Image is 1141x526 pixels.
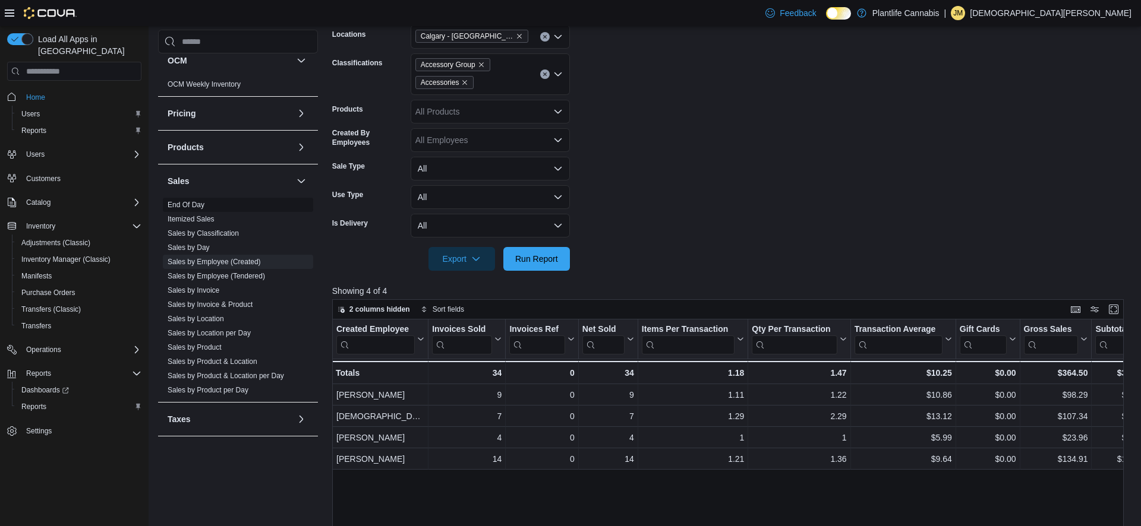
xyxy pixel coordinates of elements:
[17,236,95,250] a: Adjustments (Classic)
[416,302,469,316] button: Sort fields
[12,398,146,415] button: Reports
[872,6,940,20] p: Plantlife Cannabis
[428,247,495,271] button: Export
[21,321,51,331] span: Transfers
[168,385,248,395] span: Sales by Product per Day
[17,383,74,397] a: Dashboards
[854,388,951,402] div: $10.86
[21,255,111,264] span: Inventory Manager (Classic)
[854,324,942,354] div: Transaction Average
[21,385,69,395] span: Dashboards
[432,324,502,354] button: Invoices Sold
[17,252,115,267] a: Inventory Manager (Classic)
[960,388,1016,402] div: $0.00
[294,174,308,188] button: Sales
[1023,324,1078,354] div: Gross Sales
[17,107,141,121] span: Users
[168,315,224,323] a: Sales by Location
[332,104,363,114] label: Products
[168,300,253,309] span: Sales by Invoice & Product
[752,388,846,402] div: 1.22
[509,409,574,423] div: 0
[826,7,851,20] input: Dark Mode
[26,198,51,207] span: Catalog
[168,200,204,210] span: End Of Day
[432,366,502,380] div: 34
[515,253,558,265] span: Run Report
[168,343,222,351] a: Sales by Product
[17,302,141,316] span: Transfers (Classic)
[12,301,146,318] button: Transfers (Classic)
[21,343,141,357] span: Operations
[12,318,146,334] button: Transfers
[168,214,215,224] span: Itemized Sales
[411,185,570,209] button: All
[336,430,424,445] div: [PERSON_NAME]
[415,30,528,43] span: Calgary - Harvest Hills
[158,198,318,402] div: Sales
[854,430,951,445] div: $5.99
[2,341,146,358] button: Operations
[503,247,570,271] button: Run Report
[411,214,570,237] button: All
[168,243,210,252] span: Sales by Day
[17,286,80,300] a: Purchase Orders
[421,30,513,42] span: Calgary - [GEOGRAPHIC_DATA]
[752,366,846,380] div: 1.47
[21,423,141,438] span: Settings
[168,357,257,366] a: Sales by Product & Location
[12,235,146,251] button: Adjustments (Classic)
[582,324,634,354] button: Net Sold
[436,247,488,271] span: Export
[168,55,187,66] h3: OCM
[509,324,565,335] div: Invoices Ref
[336,366,424,380] div: Totals
[168,201,204,209] a: End Of Day
[26,93,45,102] span: Home
[17,319,141,333] span: Transfers
[168,80,241,88] a: OCM Weekly Inventory
[854,324,951,354] button: Transaction Average
[21,147,49,161] button: Users
[332,161,365,171] label: Sale Type
[432,324,492,354] div: Invoices Sold
[12,382,146,398] a: Dashboards
[168,243,210,252] a: Sales by Day
[336,324,415,354] div: Created Employee
[21,288,75,297] span: Purchase Orders
[21,195,141,210] span: Catalog
[294,140,308,154] button: Products
[17,400,141,414] span: Reports
[854,409,951,423] div: $13.12
[332,218,368,228] label: Is Delivery
[960,409,1016,423] div: $0.00
[332,285,1131,297] p: Showing 4 of 4
[553,135,563,145] button: Open list of options
[415,76,474,89] span: Accessories
[642,366,745,380] div: 1.18
[26,150,45,159] span: Users
[332,58,383,68] label: Classifications
[2,88,146,105] button: Home
[332,30,366,39] label: Locations
[1023,452,1088,466] div: $134.91
[21,424,56,438] a: Settings
[33,33,141,57] span: Load All Apps in [GEOGRAPHIC_DATA]
[17,123,51,138] a: Reports
[17,269,141,283] span: Manifests
[582,409,634,423] div: 7
[960,452,1016,466] div: $0.00
[21,343,66,357] button: Operations
[168,107,196,119] h3: Pricing
[432,324,492,335] div: Invoices Sold
[509,366,574,380] div: 0
[168,357,257,366] span: Sales by Product & Location
[21,126,46,135] span: Reports
[421,59,475,71] span: Accessory Group
[168,229,239,237] a: Sales by Classification
[168,258,261,266] a: Sales by Employee (Created)
[553,107,563,116] button: Open list of options
[168,272,265,280] a: Sales by Employee (Tendered)
[553,69,563,79] button: Open list of options
[168,141,292,153] button: Products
